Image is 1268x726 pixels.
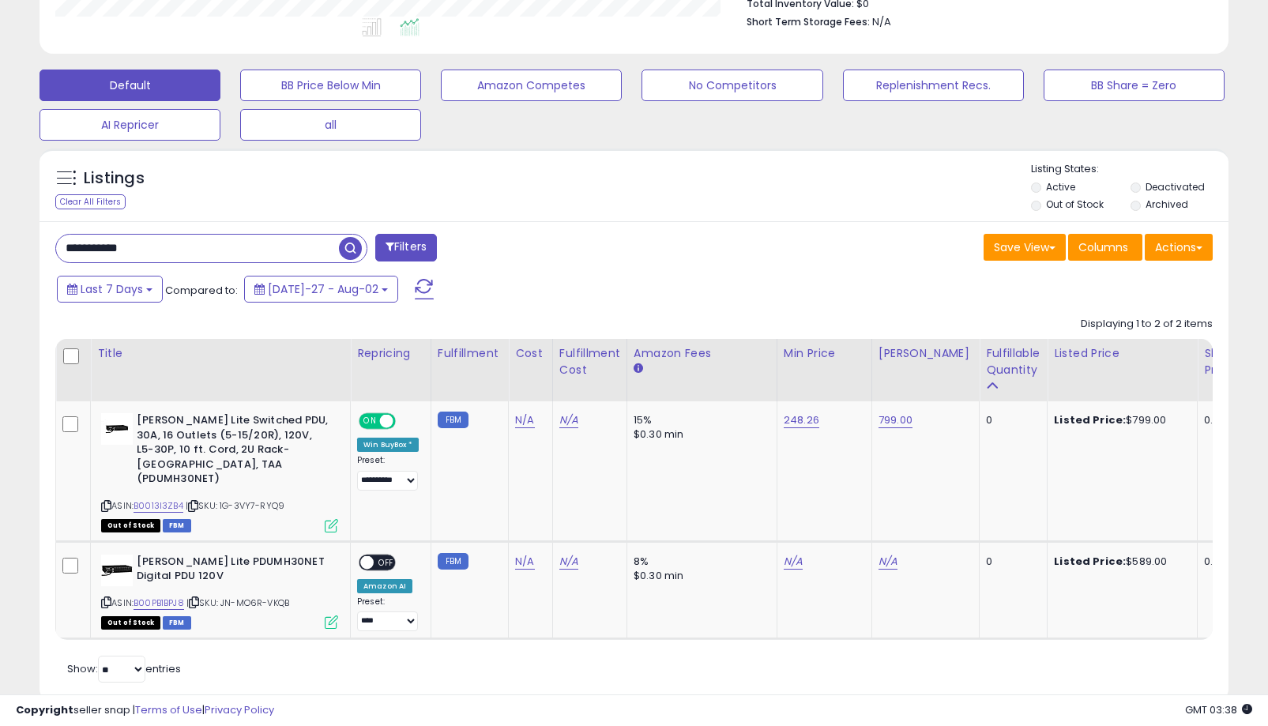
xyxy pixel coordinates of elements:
div: Preset: [357,596,419,632]
p: Listing States: [1031,162,1228,177]
small: Amazon Fees. [634,362,643,376]
a: B00PB1BPJ8 [134,596,184,610]
button: Default [40,70,220,101]
a: N/A [784,554,803,570]
label: Out of Stock [1046,197,1104,211]
button: Filters [375,234,437,261]
div: Fulfillable Quantity [986,345,1040,378]
div: Min Price [784,345,865,362]
button: BB Share = Zero [1044,70,1225,101]
div: 0.00 [1204,555,1230,569]
span: 2025-08-11 03:38 GMT [1185,702,1252,717]
div: 15% [634,413,765,427]
div: Listed Price [1054,345,1191,362]
button: [DATE]-27 - Aug-02 [244,276,398,303]
div: seller snap | | [16,703,274,718]
label: Deactivated [1146,180,1205,194]
button: Last 7 Days [57,276,163,303]
div: $0.30 min [634,569,765,583]
span: All listings that are currently out of stock and unavailable for purchase on Amazon [101,519,160,532]
span: FBM [163,519,191,532]
div: 0.00 [1204,413,1230,427]
h5: Listings [84,167,145,190]
a: Terms of Use [135,702,202,717]
b: [PERSON_NAME] Lite PDUMH30NET Digital PDU 120V [137,555,329,588]
a: N/A [515,554,534,570]
div: Title [97,345,344,362]
div: Fulfillment Cost [559,345,620,378]
button: Actions [1145,234,1213,261]
b: Listed Price: [1054,554,1126,569]
div: ASIN: [101,413,338,530]
a: N/A [515,412,534,428]
small: FBM [438,412,468,428]
button: BB Price Below Min [240,70,421,101]
button: Replenishment Recs. [843,70,1024,101]
strong: Copyright [16,702,73,717]
div: Amazon Fees [634,345,770,362]
img: 310LhpxkpZL._SL40_.jpg [101,413,133,445]
div: 8% [634,555,765,569]
a: Privacy Policy [205,702,274,717]
a: 799.00 [879,412,912,428]
label: Active [1046,180,1075,194]
label: Archived [1146,197,1188,211]
span: N/A [872,14,891,29]
span: ON [360,415,380,428]
div: Displaying 1 to 2 of 2 items [1081,317,1213,332]
div: Ship Price [1204,345,1236,378]
span: OFF [374,555,399,569]
a: B0013I3ZB4 [134,499,183,513]
b: Listed Price: [1054,412,1126,427]
span: All listings that are currently out of stock and unavailable for purchase on Amazon [101,616,160,630]
button: all [240,109,421,141]
button: Columns [1068,234,1142,261]
button: Amazon Competes [441,70,622,101]
span: | SKU: 1G-3VY7-RYQ9 [186,499,284,512]
div: $589.00 [1054,555,1185,569]
div: Win BuyBox * [357,438,419,452]
span: Compared to: [165,283,238,298]
a: N/A [559,412,578,428]
div: $799.00 [1054,413,1185,427]
a: 248.26 [784,412,819,428]
a: N/A [879,554,897,570]
b: Short Term Storage Fees: [747,15,870,28]
button: AI Repricer [40,109,220,141]
span: FBM [163,616,191,630]
button: No Competitors [642,70,822,101]
div: 0 [986,413,1035,427]
div: Cost [515,345,546,362]
span: Show: entries [67,661,181,676]
small: FBM [438,553,468,570]
div: $0.30 min [634,427,765,442]
a: N/A [559,554,578,570]
span: Last 7 Days [81,281,143,297]
span: | SKU: JN-MO6R-VKQB [186,596,289,609]
span: [DATE]-27 - Aug-02 [268,281,378,297]
div: Repricing [357,345,424,362]
div: [PERSON_NAME] [879,345,973,362]
div: Clear All Filters [55,194,126,209]
div: 0 [986,555,1035,569]
div: Amazon AI [357,579,412,593]
button: Save View [984,234,1066,261]
div: ASIN: [101,555,338,628]
span: OFF [393,415,419,428]
div: Preset: [357,455,419,491]
img: 41x3+ZFNWBL._SL40_.jpg [101,555,133,586]
b: [PERSON_NAME] Lite Switched PDU, 30A, 16 Outlets (5-15/20R), 120V, L5-30P, 10 ft. Cord, 2U Rack-[... [137,413,329,491]
div: Fulfillment [438,345,502,362]
span: Columns [1078,239,1128,255]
